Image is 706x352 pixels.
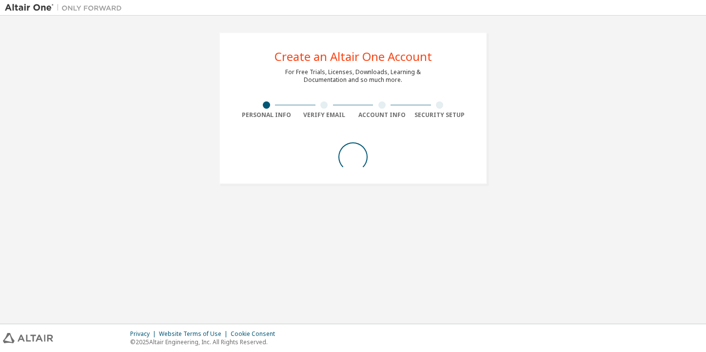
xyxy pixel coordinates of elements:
[275,51,432,62] div: Create an Altair One Account
[237,111,295,119] div: Personal Info
[3,333,53,343] img: altair_logo.svg
[5,3,127,13] img: Altair One
[130,330,159,338] div: Privacy
[411,111,469,119] div: Security Setup
[295,111,353,119] div: Verify Email
[159,330,231,338] div: Website Terms of Use
[285,68,421,84] div: For Free Trials, Licenses, Downloads, Learning & Documentation and so much more.
[130,338,281,346] p: © 2025 Altair Engineering, Inc. All Rights Reserved.
[353,111,411,119] div: Account Info
[231,330,281,338] div: Cookie Consent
